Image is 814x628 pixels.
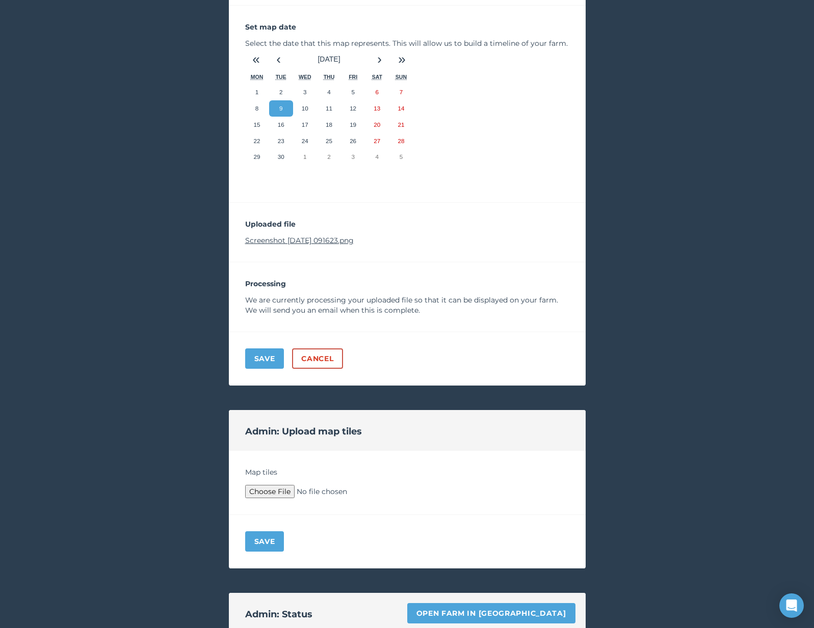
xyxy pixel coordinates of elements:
abbr: 5 September 2025 [351,89,354,95]
button: 2 September 2025 [269,84,293,100]
abbr: 13 September 2025 [374,105,380,112]
abbr: Friday [349,74,357,80]
abbr: 2 October 2025 [327,153,330,160]
abbr: 10 September 2025 [302,105,308,112]
abbr: Wednesday [299,74,311,80]
button: 17 September 2025 [293,117,317,133]
abbr: 11 September 2025 [326,105,332,112]
button: 16 September 2025 [269,117,293,133]
button: 6 September 2025 [365,84,389,100]
button: 7 September 2025 [389,84,413,100]
p: We are currently processing your uploaded file so that it can be displayed on your farm. We will ... [245,295,569,315]
abbr: 24 September 2025 [302,138,308,144]
abbr: 14 September 2025 [398,105,404,112]
button: [DATE] [290,48,369,71]
button: 4 October 2025 [365,149,389,165]
abbr: Saturday [372,74,382,80]
p: Processing [245,279,569,289]
abbr: 20 September 2025 [374,121,380,128]
button: 15 September 2025 [245,117,269,133]
button: 18 September 2025 [317,117,341,133]
a: Cancel [292,348,343,369]
button: 27 September 2025 [365,133,389,149]
abbr: 28 September 2025 [398,138,404,144]
abbr: 17 September 2025 [302,121,308,128]
button: Save [245,531,284,552]
abbr: Tuesday [276,74,286,80]
abbr: 3 September 2025 [303,89,306,95]
p: Uploaded file [245,219,569,229]
abbr: 30 September 2025 [278,153,284,160]
button: ‹ [268,48,290,71]
abbr: 12 September 2025 [350,105,356,112]
abbr: 26 September 2025 [350,138,356,144]
abbr: Thursday [324,74,335,80]
button: 24 September 2025 [293,133,317,149]
button: 9 September 2025 [269,100,293,117]
abbr: 7 September 2025 [400,89,403,95]
abbr: 6 September 2025 [376,89,379,95]
button: 4 September 2025 [317,84,341,100]
button: 29 September 2025 [245,149,269,165]
button: 14 September 2025 [389,100,413,117]
abbr: Sunday [396,74,407,80]
div: Open Intercom Messenger [779,593,804,618]
button: 26 September 2025 [341,133,365,149]
button: 19 September 2025 [341,117,365,133]
button: 3 October 2025 [341,149,365,165]
h2: Admin: Upload map tiles [245,424,362,439]
abbr: 8 September 2025 [255,105,258,112]
abbr: 29 September 2025 [254,153,260,160]
abbr: 25 September 2025 [326,138,332,144]
button: 10 September 2025 [293,100,317,117]
button: 12 September 2025 [341,100,365,117]
abbr: 19 September 2025 [350,121,356,128]
button: › [369,48,391,71]
a: Open farm in [GEOGRAPHIC_DATA] [407,603,575,623]
abbr: 9 September 2025 [279,105,282,112]
h2: Admin: Status [245,607,312,621]
abbr: 21 September 2025 [398,121,404,128]
button: 1 October 2025 [293,149,317,165]
button: 21 September 2025 [389,117,413,133]
button: 8 September 2025 [245,100,269,117]
a: Screenshot [DATE] 091623.png [245,236,354,245]
abbr: 2 September 2025 [279,89,282,95]
abbr: 5 October 2025 [400,153,403,160]
button: 20 September 2025 [365,117,389,133]
button: 1 September 2025 [245,84,269,100]
p: Select the date that this map represents. This will allow us to build a timeline of your farm. [245,38,569,48]
abbr: 15 September 2025 [254,121,260,128]
abbr: 4 September 2025 [327,89,330,95]
span: [DATE] [318,55,340,63]
button: 22 September 2025 [245,133,269,149]
abbr: 27 September 2025 [374,138,380,144]
abbr: 23 September 2025 [278,138,284,144]
button: 23 September 2025 [269,133,293,149]
button: 5 September 2025 [341,84,365,100]
abbr: 22 September 2025 [254,138,260,144]
h4: Map tiles [245,467,569,477]
button: 3 September 2025 [293,84,317,100]
button: 11 September 2025 [317,100,341,117]
button: 28 September 2025 [389,133,413,149]
button: 25 September 2025 [317,133,341,149]
button: 13 September 2025 [365,100,389,117]
button: » [391,48,413,71]
abbr: 16 September 2025 [278,121,284,128]
abbr: 18 September 2025 [326,121,332,128]
button: 2 October 2025 [317,149,341,165]
button: « [245,48,268,71]
abbr: 1 September 2025 [255,89,258,95]
abbr: 1 October 2025 [303,153,306,160]
button: Save [245,348,284,369]
button: 5 October 2025 [389,149,413,165]
p: Set map date [245,22,569,32]
abbr: Monday [251,74,264,80]
button: 30 September 2025 [269,149,293,165]
abbr: 4 October 2025 [376,153,379,160]
abbr: 3 October 2025 [351,153,354,160]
